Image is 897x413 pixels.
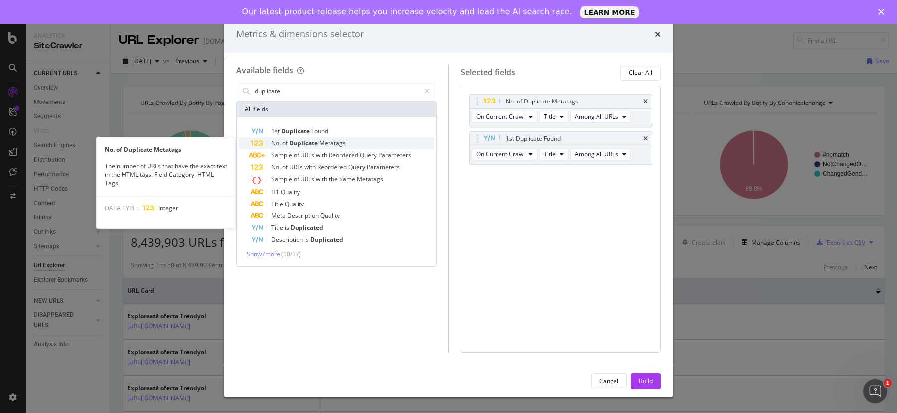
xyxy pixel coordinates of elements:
span: is [285,223,291,232]
button: On Current Crawl [472,111,537,123]
a: LEARN MORE [580,6,639,18]
span: Title [544,150,556,158]
span: Among All URLs [575,112,618,121]
div: Cancel [599,377,618,385]
div: Close [878,9,888,15]
div: The number of URLs that have the exact text in the HTML tags. Field Category: HTML Tags [97,162,235,187]
div: Available fields [236,65,293,76]
span: URLs [300,175,316,183]
span: No. [271,139,282,147]
button: On Current Crawl [472,148,537,160]
div: Our latest product release helps you increase velocity and lead the AI search race. [242,7,572,17]
div: times [643,99,648,104]
button: Title [539,111,568,123]
span: Title [271,223,285,232]
div: Selected fields [461,67,515,78]
span: Parameters [378,151,411,159]
div: No. of Duplicate Metatags [506,97,578,106]
div: 1st Duplicate Found [506,134,561,144]
span: is [304,235,310,244]
span: Show 7 more [247,250,280,258]
span: Quality [285,200,304,208]
div: Metrics & dimensions selector [236,28,364,41]
span: On Current Crawl [476,112,525,121]
button: Cancel [591,373,627,389]
span: Reordered [317,163,348,171]
span: ( 10 / 17 ) [281,250,301,258]
span: 1 [884,379,892,387]
span: Sample [271,151,294,159]
span: Title [544,112,556,121]
span: the [329,175,339,183]
span: of [282,139,289,147]
span: Metatags [357,175,383,183]
div: times [643,136,648,142]
span: Parameters [367,163,400,171]
button: Clear All [620,65,661,81]
span: Among All URLs [575,150,618,158]
span: Title [271,200,285,208]
div: Clear All [629,68,652,77]
span: Meta [271,211,287,220]
span: 1st [271,127,281,135]
span: of [282,163,289,171]
span: Duplicated [310,235,343,244]
div: times [655,28,661,41]
input: Search by field name [254,84,420,99]
span: Same [339,175,357,183]
span: Duplicated [291,223,323,232]
span: On Current Crawl [476,150,525,158]
span: with [304,163,317,171]
div: No. of Duplicate MetatagstimesOn Current CrawlTitleAmong All URLs [469,94,653,127]
span: Quality [320,211,340,220]
div: modal [224,16,673,397]
button: Among All URLs [570,148,631,160]
span: with [316,151,329,159]
span: with [316,175,329,183]
div: No. of Duplicate Metatags [97,145,235,154]
span: Query [360,151,378,159]
span: Reordered [329,151,360,159]
span: Metatags [319,139,346,147]
span: Duplicate [281,127,311,135]
iframe: Intercom live chat [863,379,887,403]
span: Query [348,163,367,171]
div: All fields [237,102,436,117]
span: Description [271,235,304,244]
span: Sample [271,175,294,183]
span: of [294,151,300,159]
span: URLs [300,151,316,159]
span: Description [287,211,320,220]
button: Build [631,373,661,389]
div: Build [639,377,653,385]
span: No. [271,163,282,171]
button: Among All URLs [570,111,631,123]
span: Duplicate [289,139,319,147]
span: URLs [289,163,304,171]
div: 1st Duplicate FoundtimesOn Current CrawlTitleAmong All URLs [469,131,653,165]
span: Found [311,127,328,135]
button: Title [539,148,568,160]
span: H1 [271,188,281,196]
span: Quality [281,188,300,196]
span: of [294,175,300,183]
